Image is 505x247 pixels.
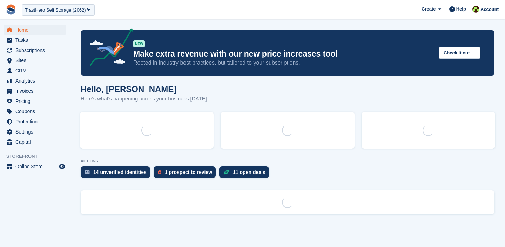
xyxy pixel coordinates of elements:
a: menu [4,137,66,147]
img: prospect-51fa495bee0391a8d652442698ab0144808aea92771e9ea1ae160a38d050c398.svg [158,170,161,174]
a: menu [4,45,66,55]
p: ACTIONS [81,159,494,163]
a: 1 prospect to review [154,166,219,182]
div: TrastHero Self Storage (2062) [25,7,86,14]
img: deal-1b604bf984904fb50ccaf53a9ad4b4a5d6e5aea283cecdc64d6e3604feb123c2.svg [223,170,229,175]
a: menu [4,162,66,171]
h1: Hello, [PERSON_NAME] [81,84,207,94]
div: NEW [133,40,145,47]
p: Rooted in industry best practices, but tailored to your subscriptions. [133,59,433,67]
a: 11 open deals [219,166,272,182]
div: 14 unverified identities [93,169,147,175]
span: Pricing [15,96,58,106]
span: Help [456,6,466,13]
button: Check it out → [439,47,480,59]
span: Home [15,25,58,35]
a: menu [4,86,66,96]
a: menu [4,106,66,116]
a: menu [4,35,66,45]
a: Preview store [58,162,66,171]
a: menu [4,127,66,137]
a: menu [4,117,66,126]
img: stora-icon-8386f47178a22dfd0bd8f6a31ec36ba5ce8667c1dd55bd0f319d3a0aa187defe.svg [6,4,16,15]
img: verify_identity-adf6edd0f0f0b5bbfe63781bf79b02c33cf7c696d77639b501bdc392416b5a36.svg [85,170,90,174]
div: 1 prospect to review [165,169,212,175]
a: menu [4,66,66,76]
span: Tasks [15,35,58,45]
span: Capital [15,137,58,147]
p: Here's what's happening across your business [DATE] [81,95,207,103]
span: Sites [15,56,58,65]
span: Analytics [15,76,58,86]
a: 14 unverified identities [81,166,154,182]
span: Storefront [6,153,70,160]
span: Settings [15,127,58,137]
span: Subscriptions [15,45,58,55]
a: menu [4,56,66,65]
a: menu [4,25,66,35]
a: menu [4,96,66,106]
span: Coupons [15,106,58,116]
a: menu [4,76,66,86]
div: 11 open deals [233,169,265,175]
span: CRM [15,66,58,76]
span: Online Store [15,162,58,171]
img: Catherine Coffey [472,6,479,13]
span: Create [422,6,436,13]
span: Invoices [15,86,58,96]
img: price-adjustments-announcement-icon-8257ccfd72463d97f412b2fc003d46551f7dbcb40ab6d574587a9cd5c0d94... [84,28,133,69]
span: Protection [15,117,58,126]
p: Make extra revenue with our new price increases tool [133,49,433,59]
span: Account [480,6,499,13]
